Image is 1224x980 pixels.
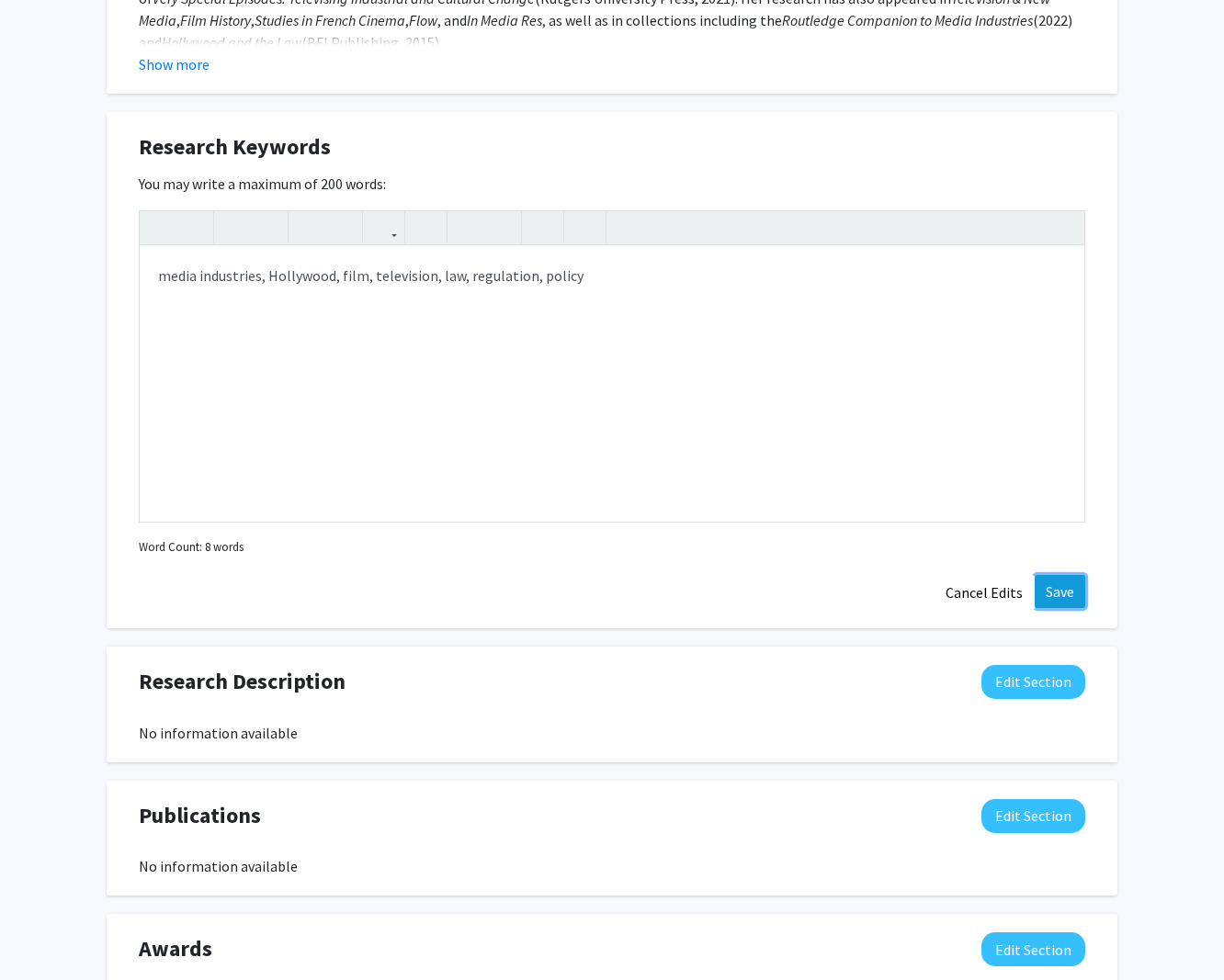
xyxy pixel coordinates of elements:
em: In Media Res [467,11,542,29]
iframe: Chat [14,897,78,966]
label: You may write a maximum of 200 words: [139,173,386,195]
small: Word Count: 8 words [139,538,244,556]
button: Save [1035,575,1085,608]
button: Edit Awards [981,932,1085,966]
em: Film History [180,11,251,29]
button: Emphasis (Ctrl + I) [251,211,283,243]
span: Research Keywords [139,130,331,163]
button: Strong (Ctrl + B) [219,211,251,243]
span: Publications [139,799,261,832]
button: Edit Research Description [981,665,1085,699]
button: Ordered list [484,211,516,243]
button: Cancel Edits [934,575,1035,610]
button: Subscript [325,211,357,243]
button: Fullscreen [1048,211,1080,243]
button: Insert horizontal rule [569,211,601,243]
div: No information available [139,855,1085,877]
div: No information available [139,722,1085,744]
button: Remove format [527,211,559,243]
span: Research Description [139,665,346,698]
em: Routledge Companion to Media Industries [782,11,1033,29]
em: Flow [409,11,437,29]
button: Superscript [293,211,325,243]
button: Insert Image [410,211,442,243]
button: Undo (Ctrl + Z) [144,211,176,243]
button: Unordered list [452,211,484,243]
button: Link [368,211,400,243]
button: Edit Publications [981,799,1085,833]
em: Hollywood and the Law [162,33,301,51]
span: Awards [139,932,212,965]
button: Redo (Ctrl + Y) [176,211,209,243]
button: Show more [139,53,210,75]
div: Note to users with screen readers: Please deactivate our accessibility plugin for this page as it... [140,246,1084,522]
em: Studies in French Cinema [255,11,405,29]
